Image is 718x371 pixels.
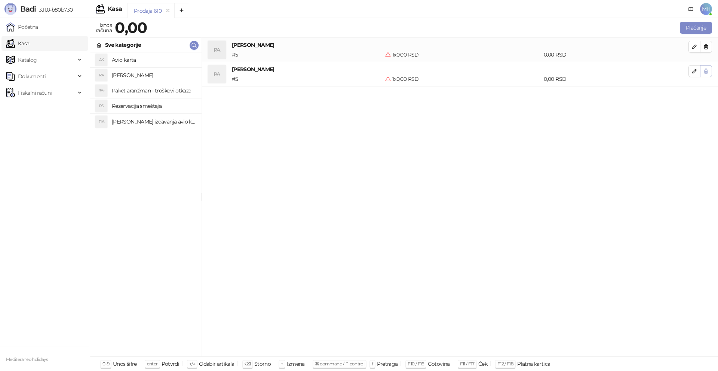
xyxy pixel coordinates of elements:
img: Logo [4,3,16,15]
span: Dokumenti [18,69,46,84]
a: Početna [6,19,38,34]
div: Izmena [287,359,304,369]
div: Prodaja 610 [134,7,162,15]
div: 1 x 0,00 RSD [384,75,543,83]
span: ⌫ [245,361,251,367]
h4: [PERSON_NAME] [232,65,688,73]
span: ↑/↓ [189,361,195,367]
span: F11 / F17 [460,361,475,367]
div: Pretraga [377,359,398,369]
div: grid [90,52,202,356]
small: Mediteraneo holidays [6,357,48,362]
div: 0,00 RSD [542,51,690,59]
h4: [PERSON_NAME] [232,41,688,49]
h4: [PERSON_NAME] izdavanja avio karta [112,116,196,128]
div: 1 x 0,00 RSD [384,51,543,59]
span: f [372,361,373,367]
div: Ček [478,359,487,369]
span: + [281,361,283,367]
div: # 5 [230,51,384,59]
span: MH [700,3,712,15]
button: remove [163,7,173,14]
div: 0,00 RSD [542,75,690,83]
div: TIA [95,116,107,128]
button: Add tab [174,3,189,18]
div: PA [95,69,107,81]
span: F10 / F16 [408,361,424,367]
strong: 0,00 [115,18,147,37]
a: Dokumentacija [685,3,697,15]
div: Iznos računa [94,20,113,35]
span: ⌘ command / ⌃ control [315,361,365,367]
div: AK [95,54,107,66]
span: 3.11.0-b80b730 [36,6,73,13]
div: RS [95,100,107,112]
div: # 5 [230,75,384,83]
span: enter [147,361,158,367]
h4: Avio karta [112,54,196,66]
h4: Rezervacija smeštaja [112,100,196,112]
div: PA [208,65,226,83]
div: Odabir artikala [199,359,234,369]
button: Plaćanje [680,22,712,34]
span: Fiskalni računi [18,85,52,100]
div: Unos šifre [113,359,137,369]
h4: Paket aranžman - troškovi otkaza [112,85,196,97]
div: Platna kartica [517,359,550,369]
span: Katalog [18,52,37,67]
div: Sve kategorije [105,41,141,49]
div: PA [208,41,226,59]
div: Storno [254,359,271,369]
div: Potvrdi [162,359,179,369]
span: F12 / F18 [497,361,513,367]
span: Badi [20,4,36,13]
h4: [PERSON_NAME] [112,69,196,81]
div: PA- [95,85,107,97]
span: 0-9 [102,361,109,367]
div: Gotovina [428,359,450,369]
div: Kasa [108,6,122,12]
a: Kasa [6,36,29,51]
